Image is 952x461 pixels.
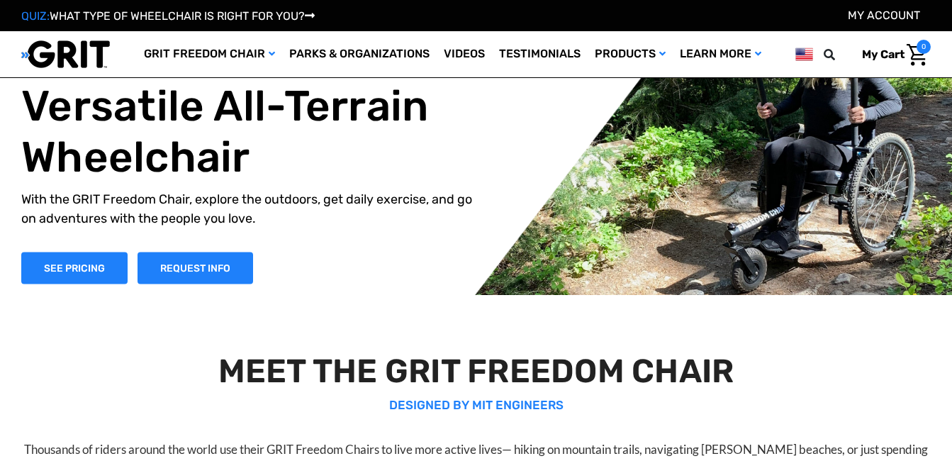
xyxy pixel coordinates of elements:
[21,9,50,23] span: QUIZ:
[21,40,110,69] img: GRIT All-Terrain Wheelchair and Mobility Equipment
[492,31,588,77] a: Testimonials
[907,44,927,66] img: Cart
[830,40,851,70] input: Search
[21,189,487,228] p: With the GRIT Freedom Chair, explore the outdoors, get daily exercise, and go on adventures with ...
[24,352,929,391] h2: MEET THE GRIT FREEDOM CHAIR
[21,9,315,23] a: QUIZ:WHAT TYPE OF WHEELCHAIR IS RIGHT FOR YOU?
[24,396,929,415] p: DESIGNED BY MIT ENGINEERS
[848,9,920,22] a: Account
[673,31,768,77] a: Learn More
[851,40,931,70] a: Cart with 0 items
[282,31,437,77] a: Parks & Organizations
[862,48,905,61] span: My Cart
[21,29,487,182] h1: The World's Most Versatile All-Terrain Wheelchair
[917,40,931,54] span: 0
[21,252,128,284] a: Shop Now
[137,31,282,77] a: GRIT Freedom Chair
[795,45,813,63] img: us.png
[588,31,673,77] a: Products
[138,252,253,284] a: Slide number 1, Request Information
[437,31,492,77] a: Videos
